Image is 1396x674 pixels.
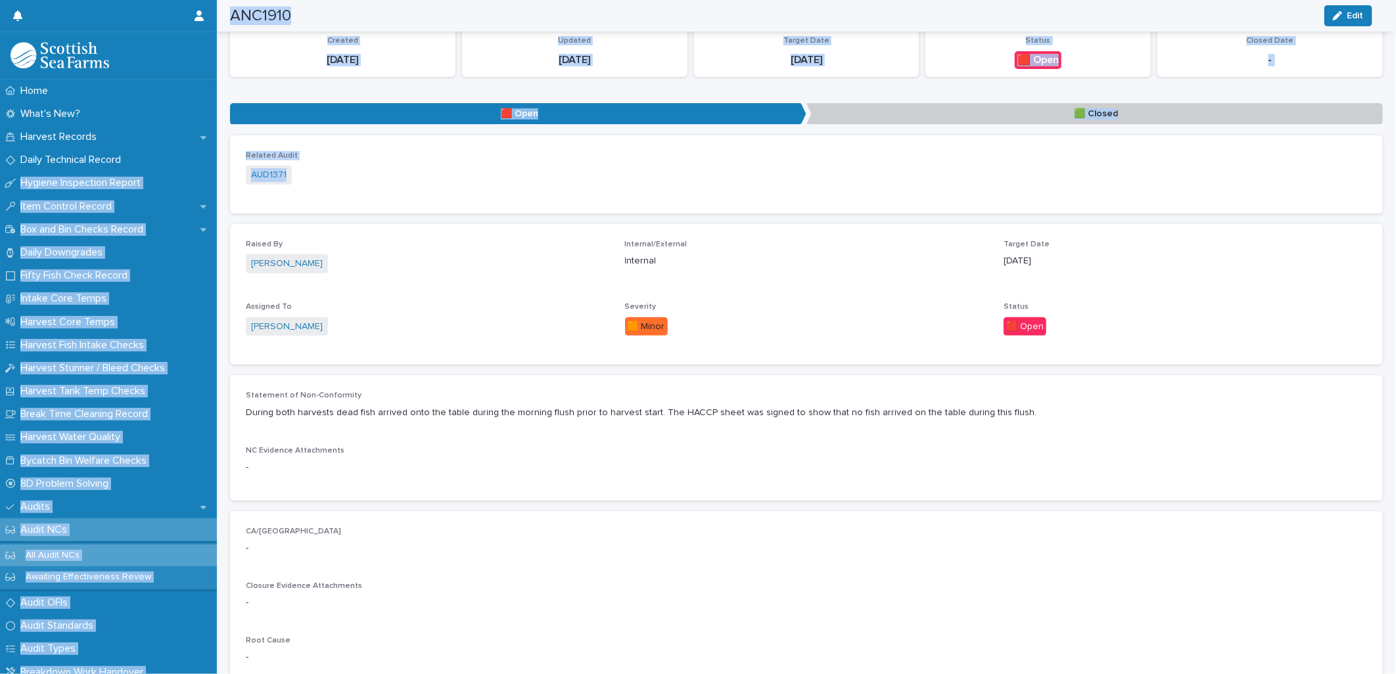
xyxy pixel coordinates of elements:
[15,223,154,236] p: Box and Bin Checks Record
[1247,37,1294,45] span: Closed Date
[1165,54,1375,66] p: -
[15,269,138,282] p: Fifty Fish Check Record
[15,292,117,305] p: Intake Core Temps
[15,642,86,655] p: Audit Types
[702,54,912,66] p: [DATE]
[238,54,448,66] p: [DATE]
[1004,254,1367,268] p: [DATE]
[15,108,91,120] p: What's New?
[246,582,362,590] span: Closure Evidence Attachments
[11,42,109,68] img: mMrefqRFQpe26GRNOUkG
[15,524,78,536] p: Audit NCs
[15,131,107,143] p: Harvest Records
[15,85,58,97] p: Home
[246,541,1367,555] p: -
[246,240,283,248] span: Raised By
[246,406,1367,420] p: During both harvests dead fish arrived onto the table during the morning flush prior to harvest s...
[246,447,344,455] span: NC Evidence Attachments
[251,257,323,271] a: [PERSON_NAME]
[15,431,131,443] p: Harvest Water Quality
[15,550,90,561] p: All Audit NCs
[15,408,158,420] p: Break Time Cleaning Record
[470,54,680,66] p: [DATE]
[15,619,104,632] p: Audit Standards
[806,103,1383,125] p: 🟩 Closed
[15,246,113,259] p: Daily Downgrades
[15,596,78,609] p: Audit OFIs
[558,37,591,45] span: Updated
[15,200,122,213] p: Item Control Record
[625,240,687,248] span: Internal/External
[246,392,361,399] span: Statement of Non-Conformity
[625,317,668,336] div: 🟧 Minor
[327,37,358,45] span: Created
[246,461,609,474] p: -
[15,154,131,166] p: Daily Technical Record
[15,455,157,467] p: Bycatch Bin Welfare Checks
[15,339,154,351] p: Harvest Fish Intake Checks
[251,168,287,182] a: AUD1371
[625,254,989,268] p: Internal
[1004,240,1050,248] span: Target Date
[15,572,162,583] p: Awaiting Effectiveness Revew
[246,637,291,644] span: Root Cause
[246,528,341,535] span: CA/[GEOGRAPHIC_DATA]
[1004,317,1046,336] div: 🟥 Open
[15,362,175,374] p: Harvest Stunner / Bleed Checks
[1015,51,1061,69] div: 🟥 Open
[1004,303,1029,311] span: Status
[230,103,806,125] p: 🟥 Open
[246,303,292,311] span: Assigned To
[15,316,126,328] p: Harvest Core Temps
[1026,37,1051,45] span: Status
[230,7,291,26] h2: ANC1910
[1324,5,1372,26] button: Edit
[246,596,609,610] p: -
[246,650,1367,664] p: -
[251,320,323,334] a: [PERSON_NAME]
[625,303,657,311] span: Severity
[246,152,298,160] span: Related Audit
[15,478,119,490] p: 8D Problem Solving
[15,177,151,189] p: Hygiene Inspection Report
[15,501,60,513] p: Audits
[783,37,829,45] span: Target Date
[1347,11,1364,20] span: Edit
[15,385,156,397] p: Harvest Tank Temp Checks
